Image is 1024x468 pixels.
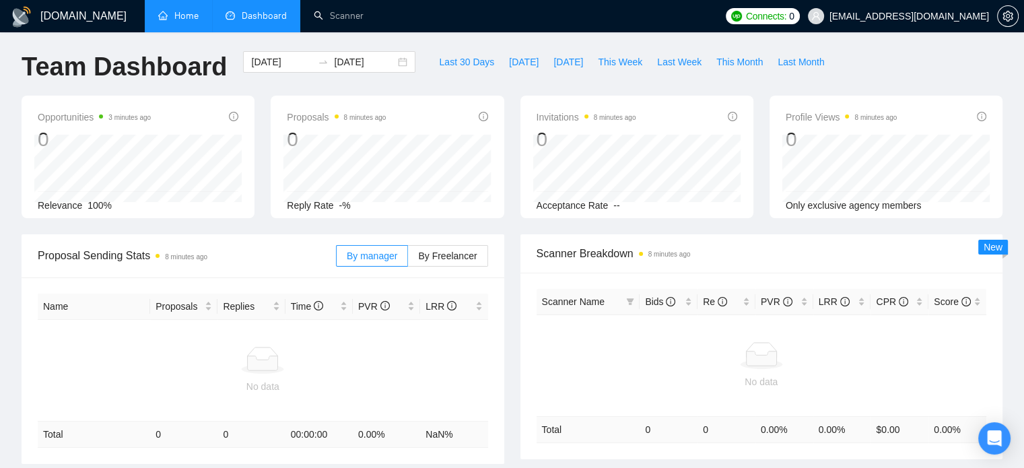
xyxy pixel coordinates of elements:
[697,416,755,442] td: 0
[770,51,831,73] button: Last Month
[38,200,82,211] span: Relevance
[786,127,897,152] div: 0
[229,112,238,121] span: info-circle
[613,200,619,211] span: --
[38,127,151,152] div: 0
[840,297,850,306] span: info-circle
[150,422,217,448] td: 0
[226,11,235,20] span: dashboard
[961,297,971,306] span: info-circle
[217,294,285,320] th: Replies
[447,301,456,310] span: info-circle
[150,294,217,320] th: Proposals
[537,416,640,442] td: Total
[156,299,202,314] span: Proposals
[287,127,386,152] div: 0
[871,416,928,442] td: $ 0.00
[537,245,987,262] span: Scanner Breakdown
[899,297,908,306] span: info-circle
[728,112,737,121] span: info-circle
[537,109,636,125] span: Invitations
[38,294,150,320] th: Name
[353,422,420,448] td: 0.00 %
[703,296,727,307] span: Re
[217,422,285,448] td: 0
[285,422,353,448] td: 00:00:00
[251,55,312,69] input: Start date
[344,114,386,121] time: 8 minutes ago
[432,51,502,73] button: Last 30 Days
[755,416,813,442] td: 0.00 %
[291,301,323,312] span: Time
[731,11,742,22] img: upwork-logo.png
[38,109,151,125] span: Opportunities
[928,416,986,442] td: 0.00 %
[598,55,642,69] span: This Week
[542,374,982,389] div: No data
[242,10,287,22] span: Dashboard
[22,51,227,83] h1: Team Dashboard
[165,253,207,261] time: 8 minutes ago
[439,55,494,69] span: Last 30 Days
[648,250,691,258] time: 8 minutes ago
[542,296,605,307] span: Scanner Name
[778,55,824,69] span: Last Month
[590,51,650,73] button: This Week
[537,127,636,152] div: 0
[786,109,897,125] span: Profile Views
[358,301,390,312] span: PVR
[38,422,150,448] td: Total
[623,292,637,312] span: filter
[997,5,1019,27] button: setting
[594,114,636,121] time: 8 minutes ago
[334,55,395,69] input: End date
[318,57,329,67] span: to
[813,416,871,442] td: 0.00 %
[761,296,792,307] span: PVR
[223,299,269,314] span: Replies
[537,200,609,211] span: Acceptance Rate
[978,422,1011,455] div: Open Intercom Messenger
[819,296,850,307] span: LRR
[418,250,477,261] span: By Freelancer
[158,10,199,22] a: homeHome
[934,296,970,307] span: Score
[876,296,908,307] span: CPR
[479,112,488,121] span: info-circle
[645,296,675,307] span: Bids
[789,9,794,24] span: 0
[997,11,1019,22] a: setting
[287,109,386,125] span: Proposals
[380,301,390,310] span: info-circle
[998,11,1018,22] span: setting
[287,200,333,211] span: Reply Rate
[786,200,922,211] span: Only exclusive agency members
[783,297,792,306] span: info-circle
[108,114,151,121] time: 3 minutes ago
[666,297,675,306] span: info-circle
[977,112,986,121] span: info-circle
[88,200,112,211] span: 100%
[811,11,821,21] span: user
[553,55,583,69] span: [DATE]
[339,200,351,211] span: -%
[546,51,590,73] button: [DATE]
[640,416,697,442] td: 0
[657,55,702,69] span: Last Week
[420,422,487,448] td: NaN %
[718,297,727,306] span: info-circle
[314,301,323,310] span: info-circle
[854,114,897,121] time: 8 minutes ago
[626,298,634,306] span: filter
[984,242,1002,253] span: New
[425,301,456,312] span: LRR
[318,57,329,67] span: swap-right
[347,250,397,261] span: By manager
[716,55,763,69] span: This Month
[502,51,546,73] button: [DATE]
[314,10,364,22] a: searchScanner
[746,9,786,24] span: Connects:
[43,379,483,394] div: No data
[509,55,539,69] span: [DATE]
[11,6,32,28] img: logo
